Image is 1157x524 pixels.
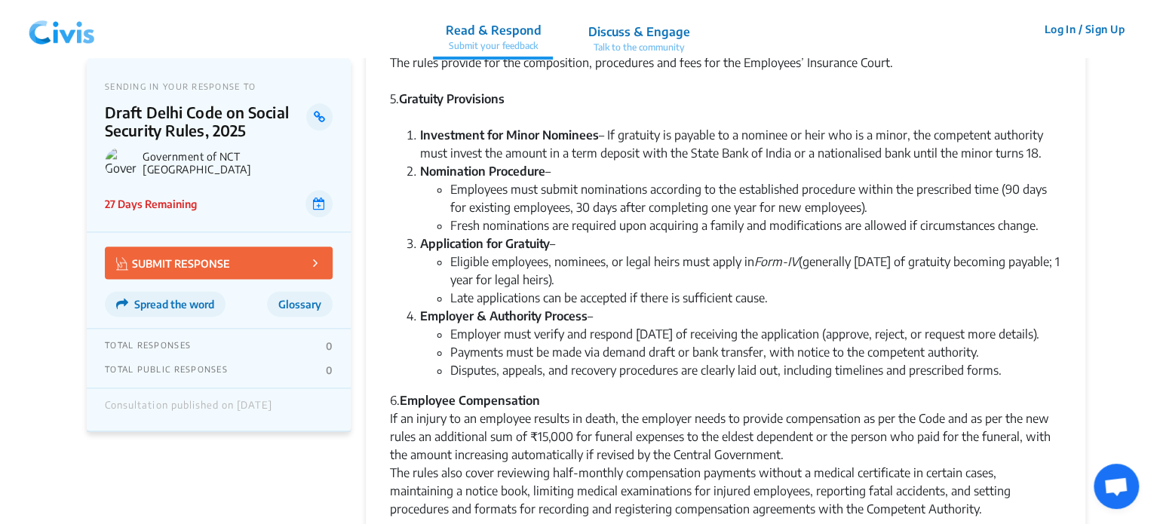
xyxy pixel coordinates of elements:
strong: Employee Compensation [400,393,540,408]
button: Log In / Sign Up [1034,17,1134,41]
div: If an injury to an employee results in death, the employer needs to provide compensation as per t... [390,409,1061,464]
img: Vector.jpg [116,257,128,270]
img: Government of NCT Delhi logo [105,147,137,179]
li: – [420,234,1061,307]
p: SENDING IN YOUR RESPONSE TO [105,81,333,91]
div: The rules provide for the composition, procedures and fees for the Employees’ Insurance Court. [390,54,1061,72]
li: Disputes, appeals, and recovery procedures are clearly laid out, including timelines and prescrib... [450,361,1061,379]
p: SUBMIT RESPONSE [116,254,230,271]
li: Payments must be made via demand draft or bank transfer, with notice to the competent authority. [450,343,1061,361]
li: Late applications can be accepted if there is sufficient cause. [450,289,1061,307]
div: 6. [390,391,1061,409]
button: SUBMIT RESPONSE [105,247,333,279]
li: – [420,162,1061,234]
div: Consultation published on [DATE] [105,400,272,419]
li: Employees must submit nominations according to the established procedure within the prescribed ti... [450,180,1061,216]
div: 5. [390,72,1061,126]
p: TOTAL RESPONSES [105,340,191,352]
p: Discuss & Engage [588,23,689,41]
p: 0 [326,364,333,376]
p: TOTAL PUBLIC RESPONSES [105,364,228,376]
strong: Nomination Procedure [420,164,545,179]
strong: Gratuity Provisions [399,91,505,106]
p: 0 [326,340,333,352]
em: Form-IV [754,254,799,269]
p: Submit your feedback [445,39,541,53]
span: Spread the word [134,298,214,311]
p: Draft Delhi Code on Social Security Rules, 2025 [105,103,306,139]
li: Eligible employees, nominees, or legal heirs must apply in (generally [DATE] of gratuity becoming... [450,253,1061,289]
img: navlogo.png [23,7,101,52]
p: Read & Respond [445,21,541,39]
button: Spread the word [105,291,226,317]
p: Talk to the community [588,41,689,54]
li: Employer must verify and respond [DATE] of receiving the application (approve, reject, or request... [450,325,1061,343]
strong: Investment for Minor Nominees [420,127,599,142]
button: Glossary [267,291,333,317]
p: Government of NCT [GEOGRAPHIC_DATA] [143,150,333,176]
li: Fresh nominations are required upon acquiring a family and modifications are allowed if circumsta... [450,216,1061,234]
strong: Employer & Authority Process [420,308,588,323]
strong: Application for Gratuity [420,236,550,251]
li: – If gratuity is payable to a nominee or heir who is a minor, the competent authority must invest... [420,126,1061,162]
li: – [420,307,1061,379]
a: Open chat [1094,464,1139,509]
p: 27 Days Remaining [105,196,197,212]
span: Glossary [278,298,321,311]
